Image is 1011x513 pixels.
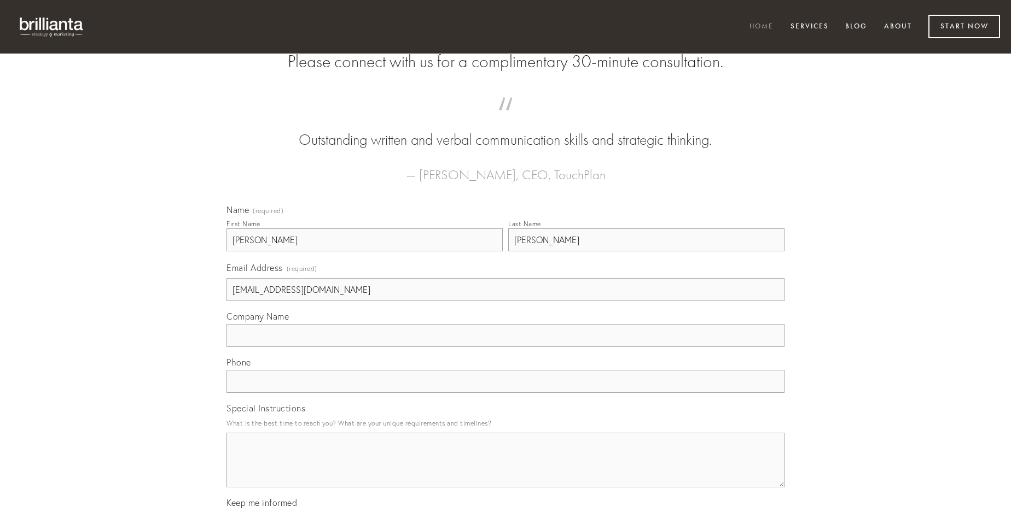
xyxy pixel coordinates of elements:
[226,220,260,228] div: First Name
[877,18,919,36] a: About
[226,51,785,72] h2: Please connect with us for a complimentary 30-minute consultation.
[226,311,289,322] span: Company Name
[226,204,249,215] span: Name
[742,18,781,36] a: Home
[838,18,874,36] a: Blog
[253,208,283,214] span: (required)
[244,108,767,129] span: “
[508,220,541,228] div: Last Name
[287,261,317,276] span: (required)
[226,416,785,431] p: What is the best time to reach you? What are your unique requirements and timelines?
[226,497,297,508] span: Keep me informed
[783,18,836,36] a: Services
[11,11,93,43] img: brillianta - research, strategy, marketing
[244,151,767,186] figcaption: — [PERSON_NAME], CEO, TouchPlan
[226,262,283,273] span: Email Address
[928,15,1000,38] a: Start Now
[244,108,767,151] blockquote: Outstanding written and verbal communication skills and strategic thinking.
[226,403,305,414] span: Special Instructions
[226,357,251,368] span: Phone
